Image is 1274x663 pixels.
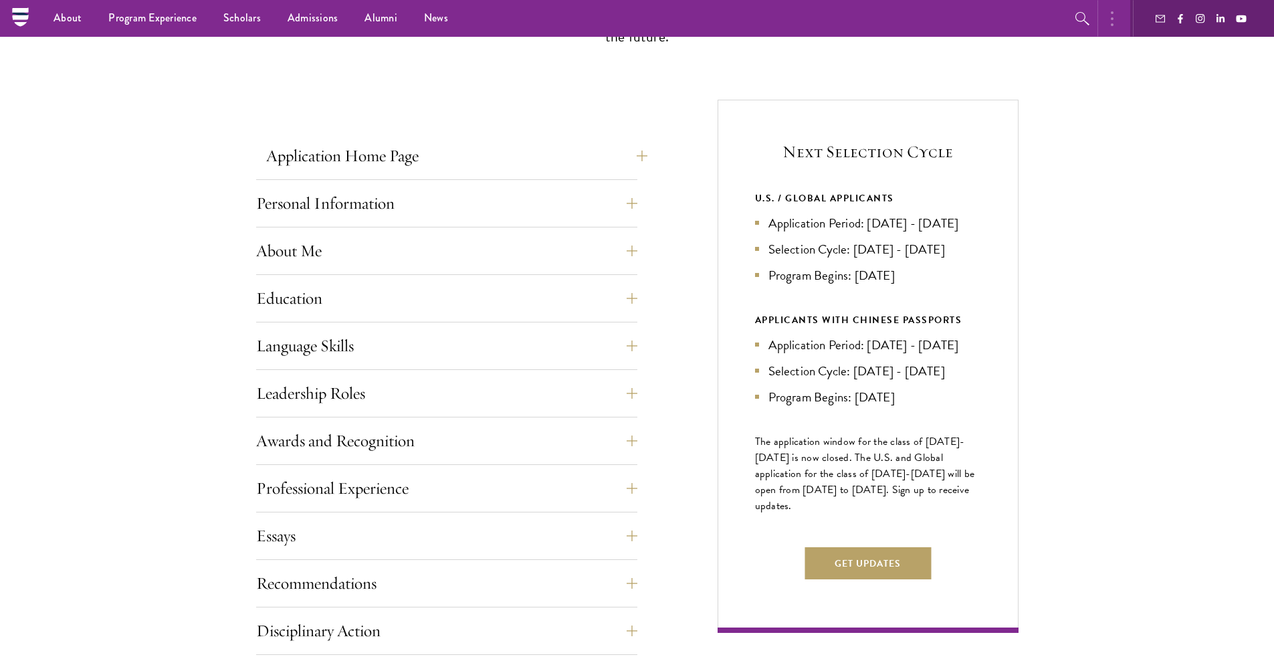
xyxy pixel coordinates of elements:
[256,282,637,314] button: Education
[755,361,981,381] li: Selection Cycle: [DATE] - [DATE]
[256,520,637,552] button: Essays
[755,240,981,259] li: Selection Cycle: [DATE] - [DATE]
[256,187,637,219] button: Personal Information
[256,615,637,647] button: Disciplinary Action
[256,330,637,362] button: Language Skills
[256,472,637,504] button: Professional Experience
[755,312,981,328] div: APPLICANTS WITH CHINESE PASSPORTS
[755,434,975,514] span: The application window for the class of [DATE]-[DATE] is now closed. The U.S. and Global applicat...
[755,190,981,207] div: U.S. / GLOBAL APPLICANTS
[755,266,981,285] li: Program Begins: [DATE]
[805,547,931,579] button: Get Updates
[256,377,637,409] button: Leadership Roles
[266,140,647,172] button: Application Home Page
[755,335,981,355] li: Application Period: [DATE] - [DATE]
[755,387,981,407] li: Program Begins: [DATE]
[256,425,637,457] button: Awards and Recognition
[755,140,981,163] h5: Next Selection Cycle
[755,213,981,233] li: Application Period: [DATE] - [DATE]
[256,235,637,267] button: About Me
[256,567,637,599] button: Recommendations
